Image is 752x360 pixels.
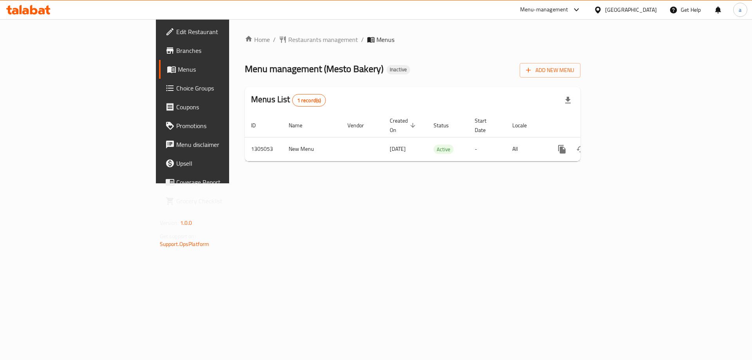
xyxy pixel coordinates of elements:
[176,196,275,206] span: Grocery Checklist
[292,94,326,107] div: Total records count
[289,121,313,130] span: Name
[159,41,282,60] a: Branches
[553,140,571,159] button: more
[178,65,275,74] span: Menus
[390,144,406,154] span: [DATE]
[526,65,574,75] span: Add New Menu
[180,218,192,228] span: 1.0.0
[159,116,282,135] a: Promotions
[160,218,179,228] span: Version:
[176,83,275,93] span: Choice Groups
[176,27,275,36] span: Edit Restaurant
[739,5,741,14] span: a
[288,35,358,44] span: Restaurants management
[361,35,364,44] li: /
[159,154,282,173] a: Upsell
[245,114,634,161] table: enhanced table
[571,140,590,159] button: Change Status
[512,121,537,130] span: Locale
[159,192,282,210] a: Grocery Checklist
[176,102,275,112] span: Coupons
[520,5,568,14] div: Menu-management
[176,140,275,149] span: Menu disclaimer
[475,116,497,135] span: Start Date
[176,46,275,55] span: Branches
[159,60,282,79] a: Menus
[434,121,459,130] span: Status
[387,66,410,73] span: Inactive
[387,65,410,74] div: Inactive
[434,145,454,154] span: Active
[282,137,341,161] td: New Menu
[245,35,580,44] nav: breadcrumb
[251,121,266,130] span: ID
[559,91,577,110] div: Export file
[293,97,326,104] span: 1 record(s)
[506,137,546,161] td: All
[176,159,275,168] span: Upsell
[159,22,282,41] a: Edit Restaurant
[520,63,580,78] button: Add New Menu
[390,116,418,135] span: Created On
[159,173,282,192] a: Coverage Report
[176,177,275,187] span: Coverage Report
[160,239,210,249] a: Support.OpsPlatform
[176,121,275,130] span: Promotions
[347,121,374,130] span: Vendor
[468,137,506,161] td: -
[279,35,358,44] a: Restaurants management
[251,94,326,107] h2: Menus List
[159,135,282,154] a: Menu disclaimer
[159,98,282,116] a: Coupons
[546,114,634,137] th: Actions
[376,35,394,44] span: Menus
[159,79,282,98] a: Choice Groups
[605,5,657,14] div: [GEOGRAPHIC_DATA]
[160,231,196,241] span: Get support on:
[245,60,383,78] span: Menu management ( Mesto Bakery )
